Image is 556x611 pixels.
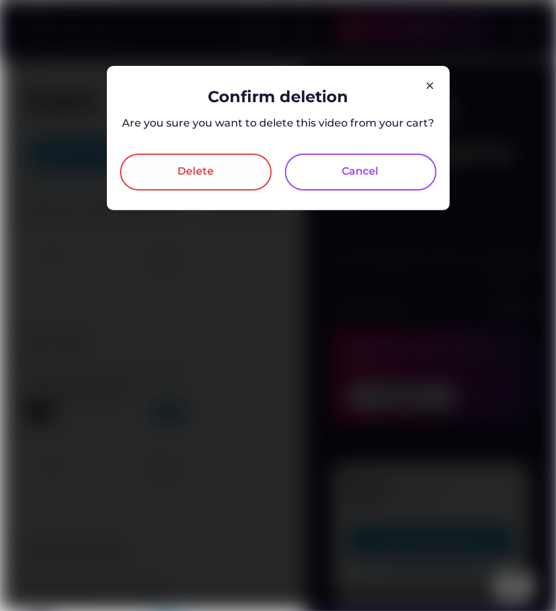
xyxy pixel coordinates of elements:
img: Group%201000002326.svg [422,78,438,94]
iframe: chat widget [501,558,543,598]
div: Are you sure you want to delete this video from your cart? [122,116,434,131]
div: Cancel [342,164,379,180]
div: Confirm deletion [208,86,348,108]
div: Delete [177,164,214,180]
